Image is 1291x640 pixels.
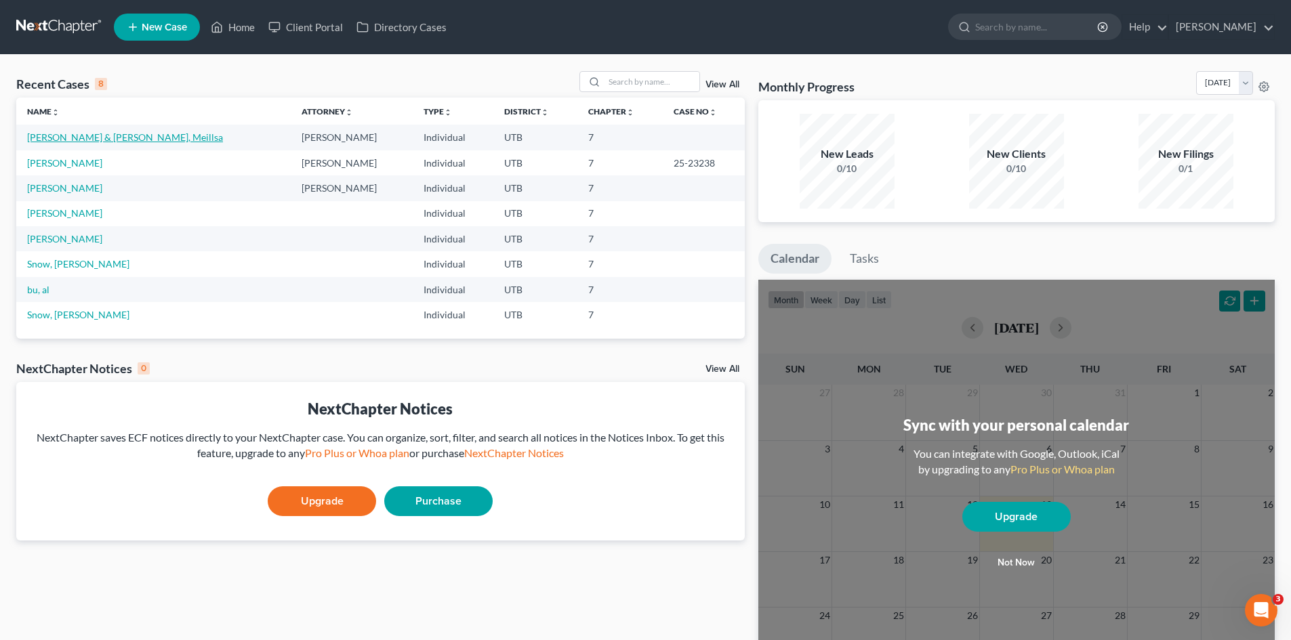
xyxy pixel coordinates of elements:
[962,549,1071,576] button: Not now
[975,14,1099,39] input: Search by name...
[800,162,895,175] div: 0/10
[291,175,413,200] td: [PERSON_NAME]
[302,106,353,116] a: Attorneyunfold_more
[27,430,734,461] div: NextChapter saves ECF notices directly to your NextChapter case. You can organize, sort, filter, ...
[493,201,577,226] td: UTB
[1139,162,1233,175] div: 0/1
[305,446,409,459] a: Pro Plus or Whoa plan
[908,446,1125,477] div: You can integrate with Google, Outlook, iCal by upgrading to any
[138,362,150,375] div: 0
[709,108,717,116] i: unfold_more
[577,201,663,226] td: 7
[969,146,1064,162] div: New Clients
[27,157,102,169] a: [PERSON_NAME]
[588,106,634,116] a: Chapterunfold_more
[626,108,634,116] i: unfold_more
[464,446,564,459] a: NextChapter Notices
[504,106,549,116] a: Districtunfold_more
[493,150,577,175] td: UTB
[577,277,663,302] td: 7
[493,251,577,276] td: UTB
[413,277,493,302] td: Individual
[577,302,663,327] td: 7
[674,106,717,116] a: Case Nounfold_more
[413,150,493,175] td: Individual
[268,486,376,516] a: Upgrade
[384,486,493,516] a: Purchase
[27,182,102,194] a: [PERSON_NAME]
[1139,146,1233,162] div: New Filings
[577,175,663,200] td: 7
[758,244,832,274] a: Calendar
[27,233,102,244] a: [PERSON_NAME]
[705,364,739,374] a: View All
[413,175,493,200] td: Individual
[577,226,663,251] td: 7
[27,284,49,295] a: bu, al
[1245,594,1277,626] iframe: Intercom live chat
[444,108,452,116] i: unfold_more
[424,106,452,116] a: Typeunfold_more
[962,502,1071,532] a: Upgrade
[27,131,223,143] a: [PERSON_NAME] & [PERSON_NAME], Meillsa
[838,244,891,274] a: Tasks
[493,226,577,251] td: UTB
[142,22,187,33] span: New Case
[27,207,102,219] a: [PERSON_NAME]
[903,414,1129,435] div: Sync with your personal calendar
[413,125,493,150] td: Individual
[577,150,663,175] td: 7
[493,125,577,150] td: UTB
[577,125,663,150] td: 7
[52,108,60,116] i: unfold_more
[413,251,493,276] td: Individual
[1122,15,1168,39] a: Help
[27,309,129,320] a: Snow, [PERSON_NAME]
[969,162,1064,175] div: 0/10
[663,150,745,175] td: 25-23238
[291,150,413,175] td: [PERSON_NAME]
[577,251,663,276] td: 7
[27,106,60,116] a: Nameunfold_more
[493,277,577,302] td: UTB
[16,76,107,92] div: Recent Cases
[345,108,353,116] i: unfold_more
[16,360,150,377] div: NextChapter Notices
[1169,15,1274,39] a: [PERSON_NAME]
[800,146,895,162] div: New Leads
[27,258,129,270] a: Snow, [PERSON_NAME]
[758,79,855,95] h3: Monthly Progress
[204,15,262,39] a: Home
[493,302,577,327] td: UTB
[413,201,493,226] td: Individual
[1010,463,1115,475] a: Pro Plus or Whoa plan
[541,108,549,116] i: unfold_more
[413,302,493,327] td: Individual
[705,80,739,89] a: View All
[262,15,350,39] a: Client Portal
[1273,594,1284,605] span: 3
[350,15,453,39] a: Directory Cases
[493,175,577,200] td: UTB
[291,125,413,150] td: [PERSON_NAME]
[604,72,699,91] input: Search by name...
[95,78,107,90] div: 8
[27,398,734,419] div: NextChapter Notices
[413,226,493,251] td: Individual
